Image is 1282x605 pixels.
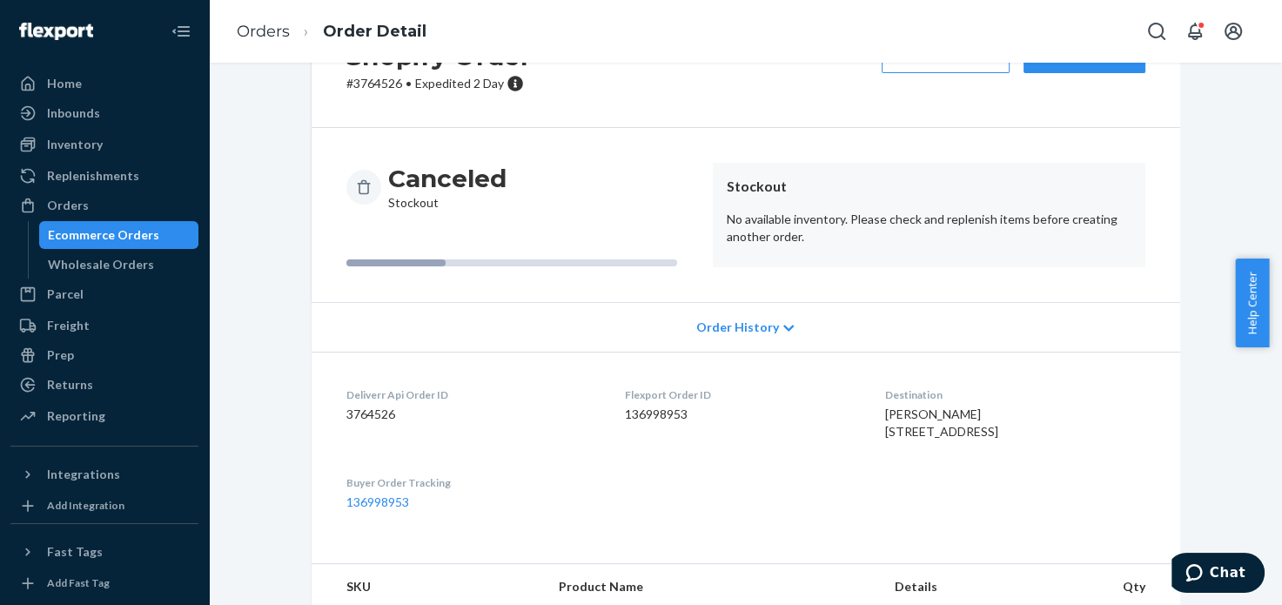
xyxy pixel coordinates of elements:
[47,167,139,185] div: Replenishments
[39,221,199,249] a: Ecommerce Orders
[10,312,198,339] a: Freight
[727,211,1131,245] p: No available inventory. Please check and replenish items before creating another order.
[47,543,103,561] div: Fast Tags
[885,407,998,439] span: [PERSON_NAME] [STREET_ADDRESS]
[346,475,597,490] dt: Buyer Order Tracking
[47,407,105,425] div: Reporting
[10,495,198,516] a: Add Integration
[727,177,1131,197] header: Stockout
[10,573,198,594] a: Add Fast Tag
[47,75,82,92] div: Home
[47,575,110,590] div: Add Fast Tag
[47,136,103,153] div: Inventory
[696,319,779,336] span: Order History
[388,163,507,194] h3: Canceled
[323,22,426,41] a: Order Detail
[19,23,93,40] img: Flexport logo
[47,376,93,393] div: Returns
[1216,14,1251,49] button: Open account menu
[47,466,120,483] div: Integrations
[885,387,1144,402] dt: Destination
[346,387,597,402] dt: Deliverr Api Order ID
[1139,14,1174,49] button: Open Search Box
[406,76,412,91] span: •
[47,286,84,303] div: Parcel
[1171,553,1265,596] iframe: Opens a widget where you can chat to one of our agents
[625,406,857,423] dd: 136998953
[48,256,154,273] div: Wholesale Orders
[10,402,198,430] a: Reporting
[388,163,507,212] div: Stockout
[625,387,857,402] dt: Flexport Order ID
[10,460,198,488] button: Integrations
[10,99,198,127] a: Inbounds
[47,498,124,513] div: Add Integration
[1178,14,1212,49] button: Open notifications
[415,76,504,91] span: Expedited 2 Day
[223,6,440,57] ol: breadcrumbs
[346,494,409,509] a: 136998953
[346,75,532,92] p: # 3764526
[47,104,100,122] div: Inbounds
[10,280,198,308] a: Parcel
[39,251,199,279] a: Wholesale Orders
[10,341,198,369] a: Prep
[47,197,89,214] div: Orders
[10,192,198,219] a: Orders
[346,406,597,423] dd: 3764526
[47,346,74,364] div: Prep
[10,538,198,566] button: Fast Tags
[10,131,198,158] a: Inventory
[164,14,198,49] button: Close Navigation
[10,162,198,190] a: Replenishments
[237,22,290,41] a: Orders
[10,371,198,399] a: Returns
[47,317,90,334] div: Freight
[10,70,198,97] a: Home
[48,226,159,244] div: Ecommerce Orders
[1235,259,1269,347] button: Help Center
